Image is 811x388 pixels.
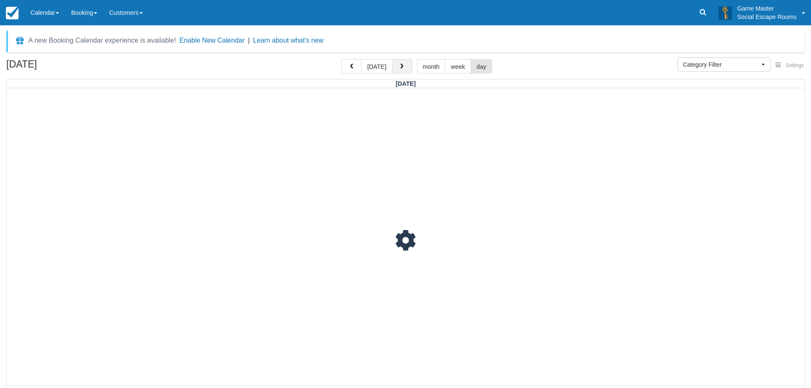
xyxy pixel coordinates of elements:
[445,59,471,73] button: week
[253,37,324,44] a: Learn about what's new
[417,59,446,73] button: month
[471,59,492,73] button: day
[396,80,416,87] span: [DATE]
[180,36,245,45] button: Enable New Calendar
[737,4,797,13] p: Game Master
[6,7,19,19] img: checkfront-main-nav-mini-logo.png
[770,60,809,72] button: Settings
[786,62,804,68] span: Settings
[6,59,113,75] h2: [DATE]
[718,6,732,19] img: A3
[737,13,797,21] p: Social Escape Rooms
[683,60,759,69] span: Category Filter
[28,35,176,46] div: A new Booking Calendar experience is available!
[678,57,770,72] button: Category Filter
[361,59,392,73] button: [DATE]
[248,37,250,44] span: |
